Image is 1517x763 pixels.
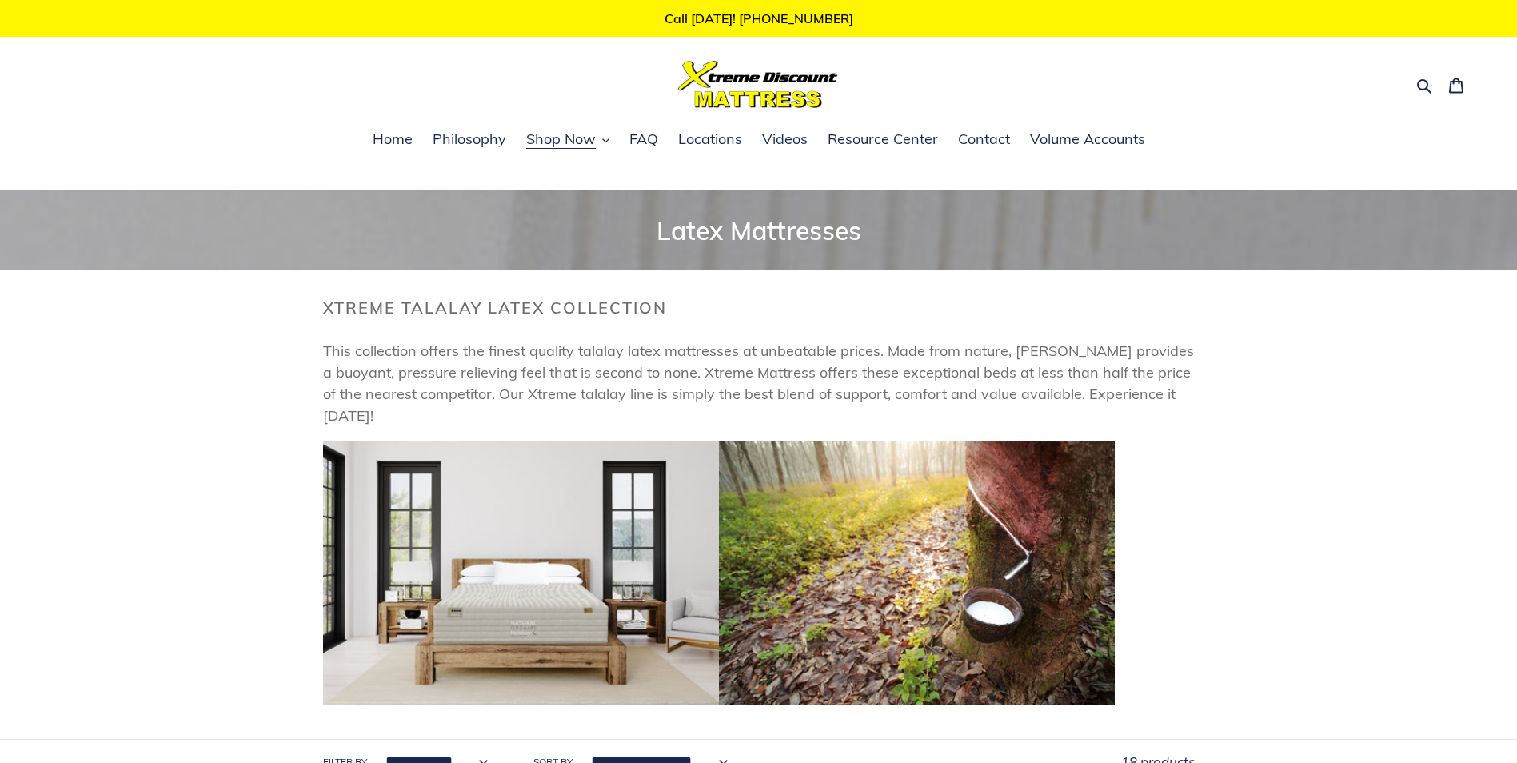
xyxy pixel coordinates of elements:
[629,130,658,149] span: FAQ
[323,298,1195,318] h2: Xtreme Talalay Latex Collection
[950,128,1018,152] a: Contact
[621,128,666,152] a: FAQ
[518,128,617,152] button: Shop Now
[958,130,1010,149] span: Contact
[365,128,421,152] a: Home
[323,340,1195,426] p: This collection offers the finest quality talalay latex mattresses at unbeatable prices. Made fro...
[373,130,413,149] span: Home
[678,130,742,149] span: Locations
[1022,128,1153,152] a: Volume Accounts
[433,130,506,149] span: Philosophy
[425,128,514,152] a: Philosophy
[1030,130,1145,149] span: Volume Accounts
[657,214,861,246] span: Latex Mattresses
[526,130,596,149] span: Shop Now
[754,128,816,152] a: Videos
[670,128,750,152] a: Locations
[820,128,946,152] a: Resource Center
[828,130,938,149] span: Resource Center
[678,61,838,108] img: Xtreme Discount Mattress
[762,130,808,149] span: Videos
